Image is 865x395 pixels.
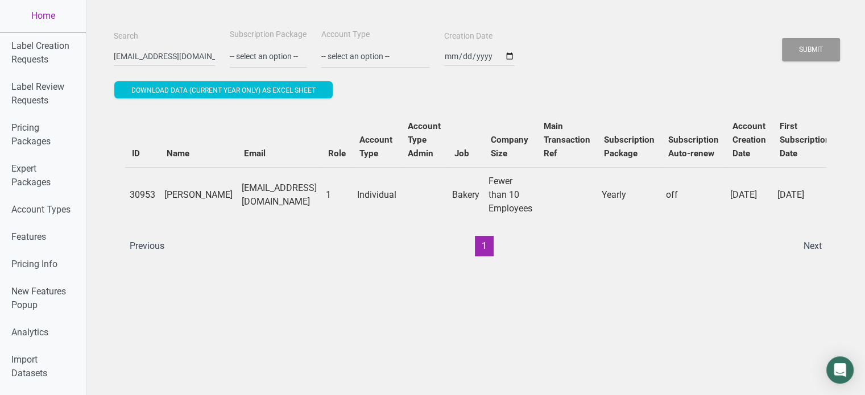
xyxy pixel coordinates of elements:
b: Main Transaction Ref [544,121,590,159]
label: Subscription Package [230,29,307,40]
b: First Subscription Date [780,121,830,159]
b: Email [244,148,266,159]
td: Individual [353,167,401,222]
b: Account Type Admin [408,121,441,159]
b: Role [328,148,346,159]
label: Creation Date [444,31,492,42]
label: Search [114,31,138,42]
td: [PERSON_NAME] [160,167,237,222]
td: off [661,167,726,222]
td: Yearly [597,167,661,222]
td: Bakery [448,167,484,222]
b: Name [167,148,189,159]
b: Account Type [359,135,392,159]
button: 1 [475,236,494,256]
b: Subscription Auto-renew [668,135,719,159]
div: Open Intercom Messenger [826,356,854,384]
td: 30953 [125,167,160,222]
b: Job [454,148,469,159]
td: Fewer than 10 Employees [484,167,537,222]
div: Page navigation example [125,236,826,256]
b: Company Size [491,135,528,159]
td: 1 [321,167,353,222]
span: Download data (current year only) as excel sheet [131,86,316,94]
button: Download data (current year only) as excel sheet [114,81,333,98]
b: ID [132,148,140,159]
b: Account Creation Date [732,121,766,159]
label: Account Type [321,29,370,40]
div: Users [114,101,838,268]
td: [EMAIL_ADDRESS][DOMAIN_NAME] [237,167,321,222]
b: Subscription Package [604,135,655,159]
td: [DATE] [773,167,837,222]
td: [DATE] [726,167,773,222]
button: Submit [782,38,840,61]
